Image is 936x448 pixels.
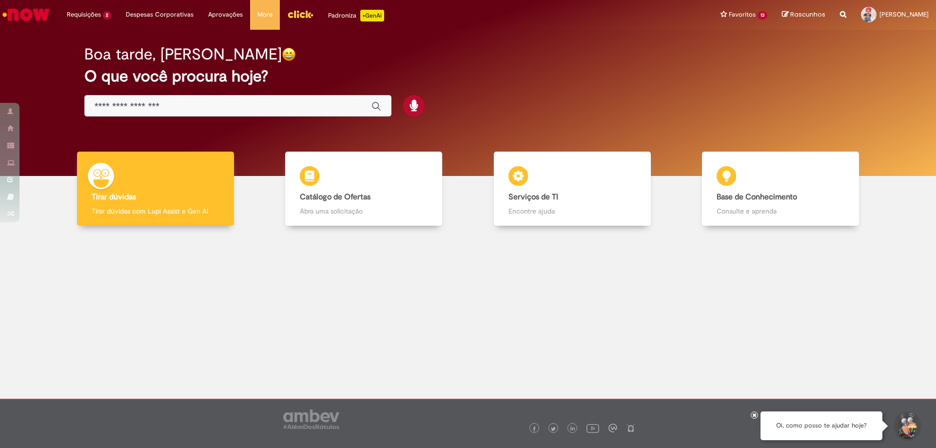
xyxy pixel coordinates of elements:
img: ServiceNow [1,5,51,24]
p: Tirar dúvidas com Lupi Assist e Gen Ai [92,206,219,216]
div: Padroniza [328,10,384,21]
img: logo_footer_workplace.png [608,424,617,432]
button: Iniciar Conversa de Suporte [892,411,921,441]
div: Oi, como posso te ajudar hoje? [760,411,882,440]
img: logo_footer_naosei.png [626,424,635,432]
b: Tirar dúvidas [92,192,136,202]
img: logo_footer_facebook.png [532,427,537,431]
img: logo_footer_linkedin.png [570,426,575,432]
b: Catálogo de Ofertas [300,192,370,202]
span: More [257,10,273,19]
a: Tirar dúvidas Tirar dúvidas com Lupi Assist e Gen Ai [51,152,260,226]
p: Abra uma solicitação [300,206,428,216]
span: [PERSON_NAME] [879,10,929,19]
span: Rascunhos [790,10,825,19]
b: Serviços de TI [508,192,558,202]
span: Aprovações [208,10,243,19]
img: logo_footer_twitter.png [551,427,556,431]
img: logo_footer_ambev_rotulo_gray.png [283,409,339,429]
span: Requisições [67,10,101,19]
span: 2 [103,11,111,19]
h2: O que você procura hoje? [84,68,852,85]
p: Consulte e aprenda [717,206,844,216]
span: Despesas Corporativas [126,10,194,19]
a: Catálogo de Ofertas Abra uma solicitação [260,152,468,226]
p: Encontre ajuda [508,206,636,216]
img: click_logo_yellow_360x200.png [287,7,313,21]
p: +GenAi [360,10,384,21]
h2: Boa tarde, [PERSON_NAME] [84,46,282,63]
b: Base de Conhecimento [717,192,797,202]
a: Rascunhos [782,10,825,19]
img: happy-face.png [282,47,296,61]
span: 13 [758,11,767,19]
a: Serviços de TI Encontre ajuda [468,152,677,226]
a: Base de Conhecimento Consulte e aprenda [677,152,885,226]
span: Favoritos [729,10,756,19]
img: logo_footer_youtube.png [586,422,599,434]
